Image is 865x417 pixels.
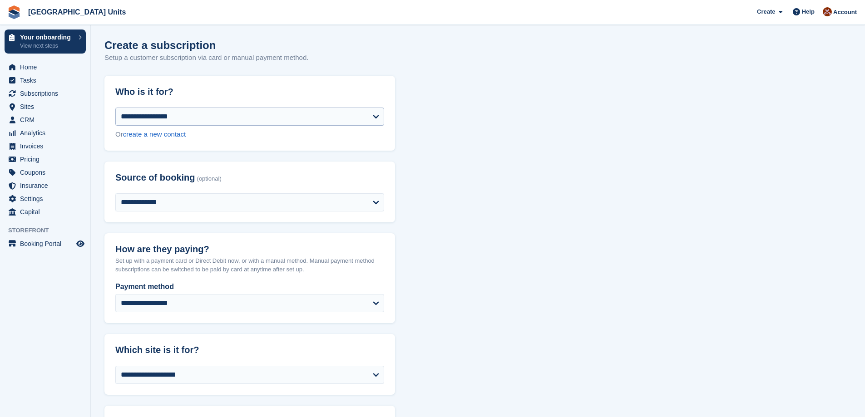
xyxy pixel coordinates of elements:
span: Insurance [20,179,74,192]
label: Payment method [115,281,384,292]
a: [GEOGRAPHIC_DATA] Units [25,5,129,20]
span: Coupons [20,166,74,179]
a: menu [5,153,86,166]
p: Your onboarding [20,34,74,40]
a: menu [5,113,86,126]
span: Booking Portal [20,237,74,250]
a: menu [5,237,86,250]
span: CRM [20,113,74,126]
span: Source of booking [115,172,195,183]
h1: Create a subscription [104,39,216,51]
span: Capital [20,206,74,218]
a: menu [5,192,86,205]
span: Help [802,7,815,16]
a: menu [5,87,86,100]
a: menu [5,179,86,192]
a: menu [5,100,86,113]
h2: Who is it for? [115,87,384,97]
a: Your onboarding View next steps [5,29,86,54]
span: Sites [20,100,74,113]
a: menu [5,61,86,74]
span: Home [20,61,74,74]
img: Laura Clinnick [823,7,832,16]
h2: Which site is it for? [115,345,384,355]
a: menu [5,206,86,218]
a: menu [5,74,86,87]
span: Pricing [20,153,74,166]
p: View next steps [20,42,74,50]
a: menu [5,127,86,139]
a: menu [5,166,86,179]
img: stora-icon-8386f47178a22dfd0bd8f6a31ec36ba5ce8667c1dd55bd0f319d3a0aa187defe.svg [7,5,21,19]
span: Tasks [20,74,74,87]
span: (optional) [197,176,222,182]
a: create a new contact [123,130,186,138]
h2: How are they paying? [115,244,384,255]
a: Preview store [75,238,86,249]
p: Setup a customer subscription via card or manual payment method. [104,53,308,63]
span: Invoices [20,140,74,152]
span: Account [833,8,857,17]
div: Or [115,129,384,140]
span: Settings [20,192,74,205]
p: Set up with a payment card or Direct Debit now, or with a manual method. Manual payment method su... [115,256,384,274]
span: Analytics [20,127,74,139]
span: Storefront [8,226,90,235]
a: menu [5,140,86,152]
span: Subscriptions [20,87,74,100]
span: Create [757,7,775,16]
